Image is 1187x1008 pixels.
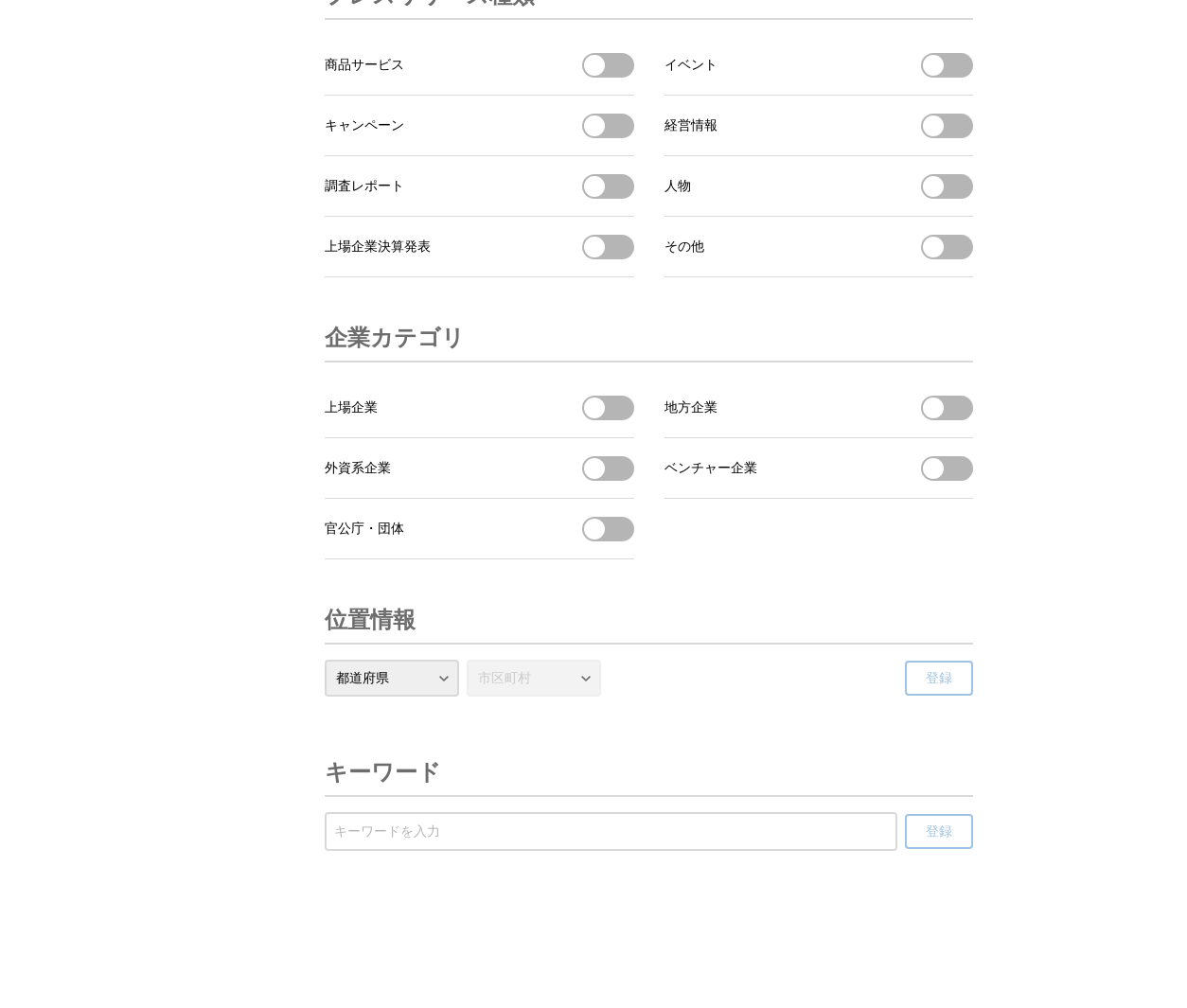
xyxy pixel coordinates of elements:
[664,178,691,195] span: 人物
[325,750,441,795] h3: キーワード
[325,399,378,416] span: 上場企業
[926,823,952,840] span: 登録
[664,460,757,477] span: ベンチャー企業
[325,460,391,477] span: 外資系企業
[467,660,601,697] select: 市区町村
[664,399,718,416] span: 地方企業
[664,57,718,74] span: イベント
[905,814,973,849] button: 登録
[325,660,459,697] select: 都道府県
[664,239,704,256] span: その他
[334,822,888,842] input: 受信するキーワードを登録する
[325,178,404,195] span: 調査レポート
[926,670,952,687] span: 登録
[664,117,718,134] span: 経営情報
[325,57,404,74] span: 商品サービス
[325,521,404,538] span: 官公庁・団体
[325,239,431,256] span: 上場企業決算発表
[325,117,404,134] span: キャンペーン
[325,315,465,361] h3: 企業カテゴリ
[325,597,416,643] h3: 位置情報
[905,661,973,696] button: 登録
